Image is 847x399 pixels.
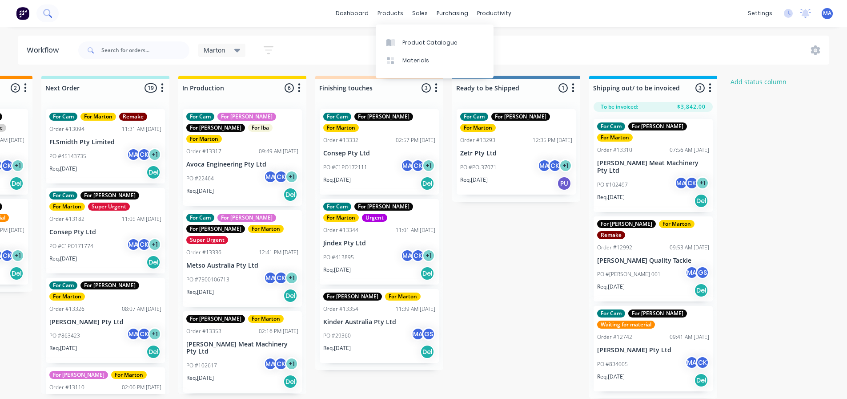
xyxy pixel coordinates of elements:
div: For Cam [597,122,625,130]
div: For [PERSON_NAME]For MartonRemakeOrder #1299209:53 AM [DATE][PERSON_NAME] Quality TacklePO #[PERS... [594,216,713,302]
p: Metso Australia Pty Ltd [186,262,298,269]
div: + 1 [148,148,161,161]
div: MA [685,266,698,279]
div: For CamFor [PERSON_NAME]For MartonOrder #1331007:56 AM [DATE][PERSON_NAME] Meat Machinery Pty Ltd... [594,119,713,212]
div: For Marton [460,124,496,132]
div: 02:57 PM [DATE] [396,136,435,144]
div: GS [422,327,435,341]
div: CK [685,176,698,190]
div: For CamFor [PERSON_NAME]For MartonOrder #1333202:57 PM [DATE]Consep Pty LtdPO #C1PO172111MACK+1Re... [320,109,439,195]
a: dashboard [331,7,373,20]
div: For [PERSON_NAME] [354,113,413,121]
div: MA [127,238,140,251]
div: For [PERSON_NAME]For MartonOrder #1335302:16 PM [DATE][PERSON_NAME] Meat Machinery Pty LtdPO #102... [183,311,302,393]
p: PO #7500106713 [186,276,229,284]
div: Del [283,289,297,303]
div: 11:39 AM [DATE] [396,305,435,313]
p: PO #[PERSON_NAME] 001 [597,270,661,278]
div: For [PERSON_NAME]For MartonOrder #1335411:39 AM [DATE]Kinder Australia Pty LtdPO #29360MAGSReq.[D... [320,289,439,363]
div: 09:53 AM [DATE] [670,244,709,252]
div: Del [420,345,434,359]
div: 12:35 PM [DATE] [533,136,572,144]
div: + 1 [285,271,298,285]
div: For Marton [80,113,116,121]
p: PO #29360 [323,332,351,340]
div: Workflow [27,45,63,56]
p: PO #C1PO172111 [323,163,367,171]
div: Order #13293 [460,136,495,144]
div: Remake [119,113,147,121]
p: Req. [DATE] [597,283,625,291]
div: settings [743,7,777,20]
p: PO #102497 [597,181,628,189]
div: For [PERSON_NAME] [217,113,276,121]
p: PO #45143735 [49,152,86,160]
div: MA [538,159,551,172]
div: MA [264,271,277,285]
p: [PERSON_NAME] Meat Machinery Pty Ltd [597,159,709,175]
div: CK [274,271,288,285]
div: For Cam [597,309,625,318]
div: For [PERSON_NAME] [186,124,245,132]
div: Order #13110 [49,383,84,391]
div: Order #13336 [186,248,221,256]
div: CK [274,170,288,183]
div: 11:05 AM [DATE] [122,215,161,223]
div: 02:00 PM [DATE] [122,383,161,391]
div: For [PERSON_NAME] [80,191,139,199]
p: Req. [DATE] [186,288,214,296]
span: Marton [204,45,225,55]
div: Remake [597,231,625,239]
div: For Cam [186,113,214,121]
div: 02:16 PM [DATE] [259,327,298,335]
div: For Marton [49,203,85,211]
p: Req. [DATE] [49,165,77,173]
div: MA [264,170,277,183]
p: Zetr Pty Ltd [460,150,572,157]
div: For CamFor [PERSON_NAME]Waiting for materialOrder #1274209:41 AM [DATE][PERSON_NAME] Pty LtdPO #8... [594,306,713,391]
div: For Cam [49,191,77,199]
button: Add status column [726,76,791,88]
div: For CamFor [PERSON_NAME]For [PERSON_NAME]For IbaFor MartonOrder #1331709:49 AM [DATE]Avoca Engine... [183,109,302,206]
div: CK [548,159,562,172]
div: For [PERSON_NAME] [217,214,276,222]
div: For [PERSON_NAME] [186,225,245,233]
div: CK [696,356,709,369]
div: CK [411,159,425,172]
p: Req. [DATE] [49,344,77,352]
div: For CamFor [PERSON_NAME]For [PERSON_NAME]For MartonSuper UrgentOrder #1333612:41 PM [DATE]Metso A... [183,210,302,307]
p: Consep Pty Ltd [323,150,435,157]
div: + 1 [148,238,161,251]
div: For Marton [186,135,222,143]
div: MA [401,159,414,172]
div: For [PERSON_NAME] [186,315,245,323]
div: Super Urgent [186,236,228,244]
div: MA [127,148,140,161]
p: Req. [DATE] [186,374,214,382]
span: $3,842.00 [677,103,706,111]
div: Del [420,176,434,191]
div: For Iba [248,124,273,132]
a: Materials [376,52,494,69]
p: [PERSON_NAME] Quality Tackle [597,257,709,265]
div: For Cam [323,203,351,211]
p: Req. [DATE] [597,193,625,201]
div: For [PERSON_NAME] [628,122,687,130]
div: CK [0,249,14,262]
div: Del [420,266,434,281]
div: Order #13353 [186,327,221,335]
div: Del [146,345,161,359]
div: For [PERSON_NAME] [628,309,687,318]
a: Product Catalogue [376,33,494,51]
p: Req. [DATE] [597,373,625,381]
span: To be invoiced: [601,103,638,111]
p: FLSmidth Pty Limited [49,138,161,146]
div: + 1 [11,249,24,262]
div: Del [283,187,297,202]
div: For CamFor [PERSON_NAME]For MartonSuper UrgentOrder #1318211:05 AM [DATE]Consep Pty LtdPO #C1PO17... [46,188,165,273]
p: PO #C1PO171774 [49,242,93,250]
div: + 1 [285,357,298,370]
div: For [PERSON_NAME] [597,220,656,228]
div: MA [401,249,414,262]
div: Order #13326 [49,305,84,313]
